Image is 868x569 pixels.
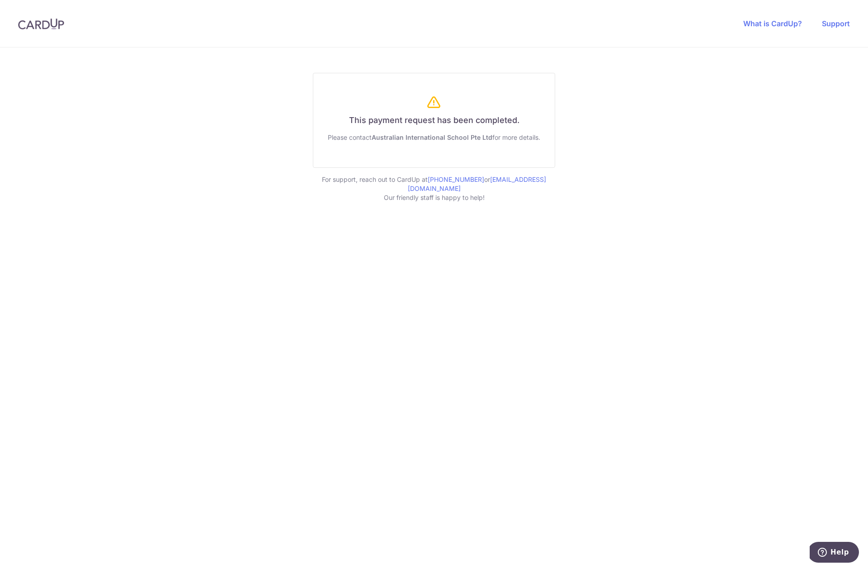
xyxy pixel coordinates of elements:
a: What is CardUp? [743,19,802,28]
div: Please contact for more details. [324,133,544,142]
img: CardUp Logo [18,19,64,29]
h6: This payment request has been completed. [324,115,544,126]
span: Australian International School Pte Ltd [372,133,492,141]
p: Our friendly staff is happy to help! [313,193,555,202]
iframe: Opens a widget where you can find more information [810,542,859,564]
a: Support [822,19,850,28]
p: For support, reach out to CardUp at or [313,175,555,193]
a: [PHONE_NUMBER] [428,175,484,183]
a: [EMAIL_ADDRESS][DOMAIN_NAME] [408,175,547,192]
